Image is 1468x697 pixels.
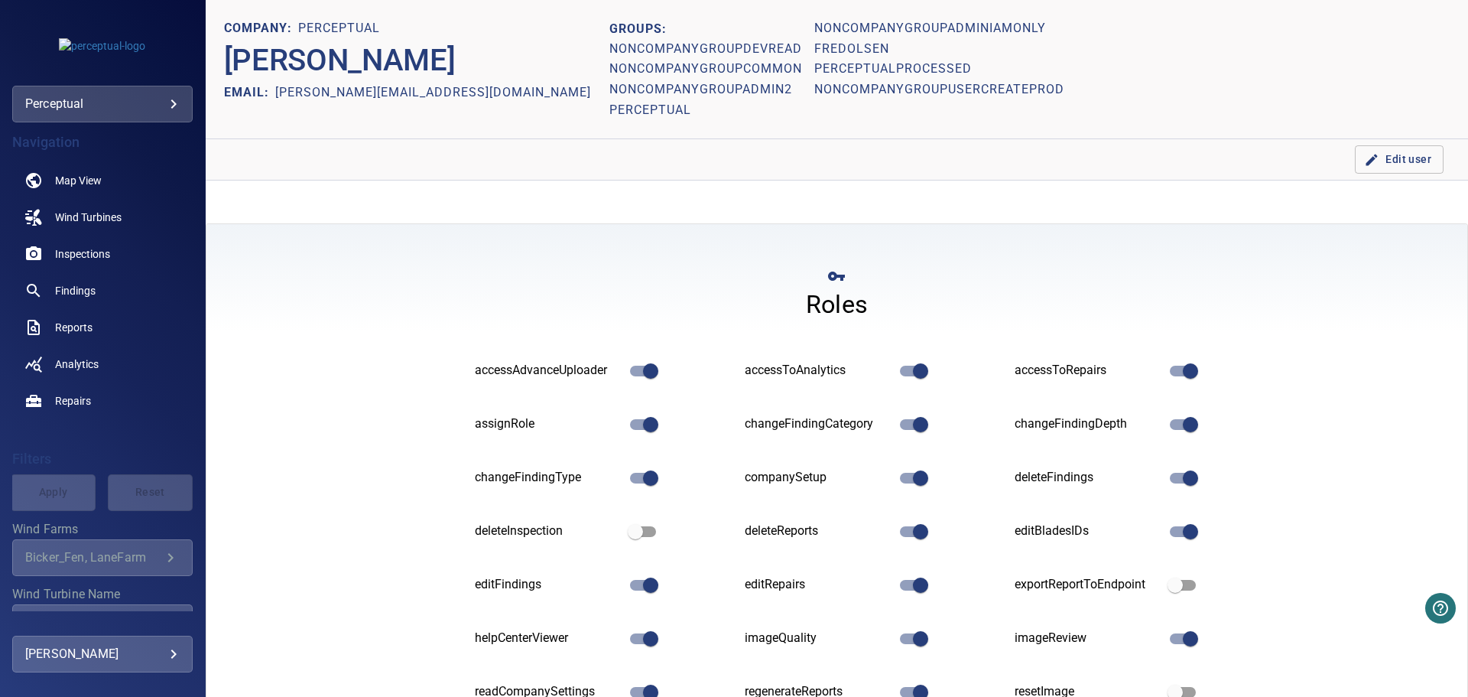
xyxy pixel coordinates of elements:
div: companySetup [745,469,891,487]
img: perceptual-logo [59,38,145,54]
div: accessToRepairs [1015,362,1161,379]
h1: COMPANY: [224,21,298,36]
div: changeFindingType [475,469,621,487]
h1: perceptual [609,103,691,118]
div: deleteFindings [1015,469,1161,487]
h4: Filters [12,451,193,467]
div: accessAdvanceUploader [475,362,621,379]
div: Wind Turbine Name [12,604,193,641]
div: assignRole [475,415,621,433]
a: windturbines noActive [12,199,193,236]
h1: nonCompanyGroupDevRead [609,42,802,57]
div: editRepairs [745,576,891,594]
span: Reports [55,320,93,335]
div: imageQuality [745,630,891,647]
div: helpCenterViewer [475,630,621,647]
h2: GROUPS: [609,18,802,39]
h2: EMAIL: [224,85,275,99]
label: Wind Farms [12,523,193,536]
div: editFindings [475,576,621,594]
div: changeFindingCategory [745,415,891,433]
div: perceptual [25,92,180,116]
button: Edit user [1355,145,1444,174]
div: deleteReports [745,523,891,540]
span: Inspections [55,246,110,262]
h1: nonCompanyGroupUserCreateProd [814,83,1064,97]
div: Wind Farms [12,539,193,576]
div: exportReportToEndpoint [1015,576,1161,594]
div: deleteInspection [475,523,621,540]
span: Wind Turbines [55,210,122,225]
h1: fredolsen [814,42,889,57]
div: accessToAnalytics [745,362,891,379]
h1: nonCompanyGroupCommon [609,62,802,77]
h2: [PERSON_NAME] [224,42,456,79]
h1: perceptualprocessed [814,62,972,77]
h2: [PERSON_NAME][EMAIL_ADDRESS][DOMAIN_NAME] [275,85,591,99]
div: editBladesIDs [1015,523,1161,540]
h1: nonCompanyGroupAdminIAMOnly [814,21,1046,36]
h1: nonCompanyGroupAdmin2 [609,83,792,97]
label: Wind Turbine Name [12,588,193,601]
a: repairs noActive [12,383,193,419]
a: analytics noActive [12,346,193,383]
div: [PERSON_NAME] [25,642,180,666]
h4: Roles [806,289,868,320]
div: changeFindingDepth [1015,415,1161,433]
h1: perceptual [298,21,380,36]
span: Edit user [1367,150,1431,169]
div: perceptual [12,86,193,122]
a: map noActive [12,162,193,199]
span: Map View [55,173,102,188]
a: findings noActive [12,272,193,309]
span: Analytics [55,357,99,372]
a: reports noActive [12,309,193,346]
a: inspections noActive [12,236,193,272]
h4: Navigation [12,135,193,150]
span: Repairs [55,393,91,409]
div: Bicker_Fen, LaneFarm [25,550,161,565]
span: Findings [55,283,96,298]
div: imageReview [1015,630,1161,647]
